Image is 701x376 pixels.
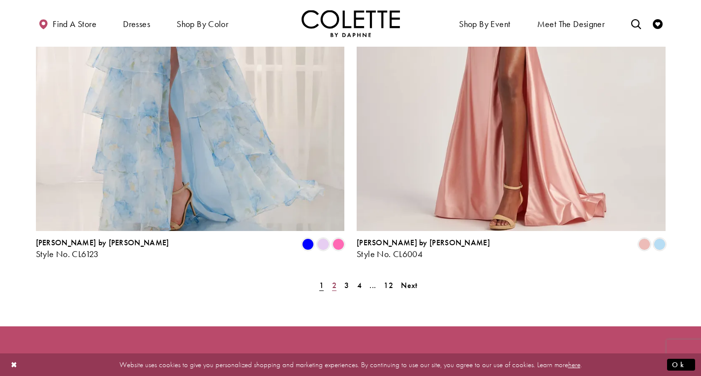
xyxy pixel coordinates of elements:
span: 2 [332,280,336,290]
a: Find a store [36,10,99,37]
a: Check Wishlist [650,10,665,37]
span: Shop by color [174,10,231,37]
span: ... [369,280,376,290]
i: Lilac [317,238,329,250]
a: Toggle search [629,10,643,37]
span: Dresses [121,10,152,37]
a: Page 2 [329,278,339,292]
a: here [568,359,580,369]
div: Colette by Daphne Style No. CL6004 [357,238,490,259]
span: Shop by color [177,19,228,29]
a: Meet the designer [535,10,608,37]
span: [PERSON_NAME] by [PERSON_NAME] [357,237,490,248]
i: Rose Gold [639,238,650,250]
span: Dresses [123,19,150,29]
a: Page 12 [381,278,396,292]
span: Current Page [316,278,327,292]
span: Style No. CL6004 [357,248,423,260]
a: Next Page [398,278,420,292]
div: Colette by Daphne Style No. CL6123 [36,238,169,259]
span: Find a store [53,19,96,29]
i: Blue [302,238,314,250]
i: Pink [333,238,344,250]
a: Page 3 [341,278,352,292]
span: 4 [357,280,362,290]
span: [PERSON_NAME] by [PERSON_NAME] [36,237,169,248]
a: ... [366,278,379,292]
span: Shop By Event [457,10,513,37]
a: Page 4 [354,278,365,292]
span: 3 [344,280,349,290]
p: Website uses cookies to give you personalized shopping and marketing experiences. By continuing t... [71,358,630,371]
span: Meet the designer [537,19,605,29]
i: Cloud Blue [654,238,666,250]
button: Submit Dialog [667,358,695,371]
span: 1 [319,280,324,290]
button: Close Dialog [6,356,23,373]
span: Style No. CL6123 [36,248,99,260]
span: Shop By Event [459,19,510,29]
a: Visit Home Page [302,10,400,37]
span: Next [401,280,417,290]
span: 12 [384,280,393,290]
img: Colette by Daphne [302,10,400,37]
